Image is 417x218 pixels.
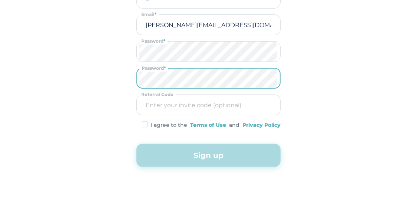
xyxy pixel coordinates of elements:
button: Sign up [136,144,281,167]
div: Referral Code [139,91,176,98]
div: I agree to the [151,121,187,129]
div: Password [139,38,168,44]
img: Rectangle%20451.svg [142,121,148,128]
div: Privacy Policy [242,121,281,129]
div: Terms of Use [190,121,226,129]
div: and [229,121,239,129]
input: Enter your invite code (optional) [139,95,278,115]
input: Email [139,15,278,35]
div: Email [139,11,159,18]
div: Password [139,65,168,72]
